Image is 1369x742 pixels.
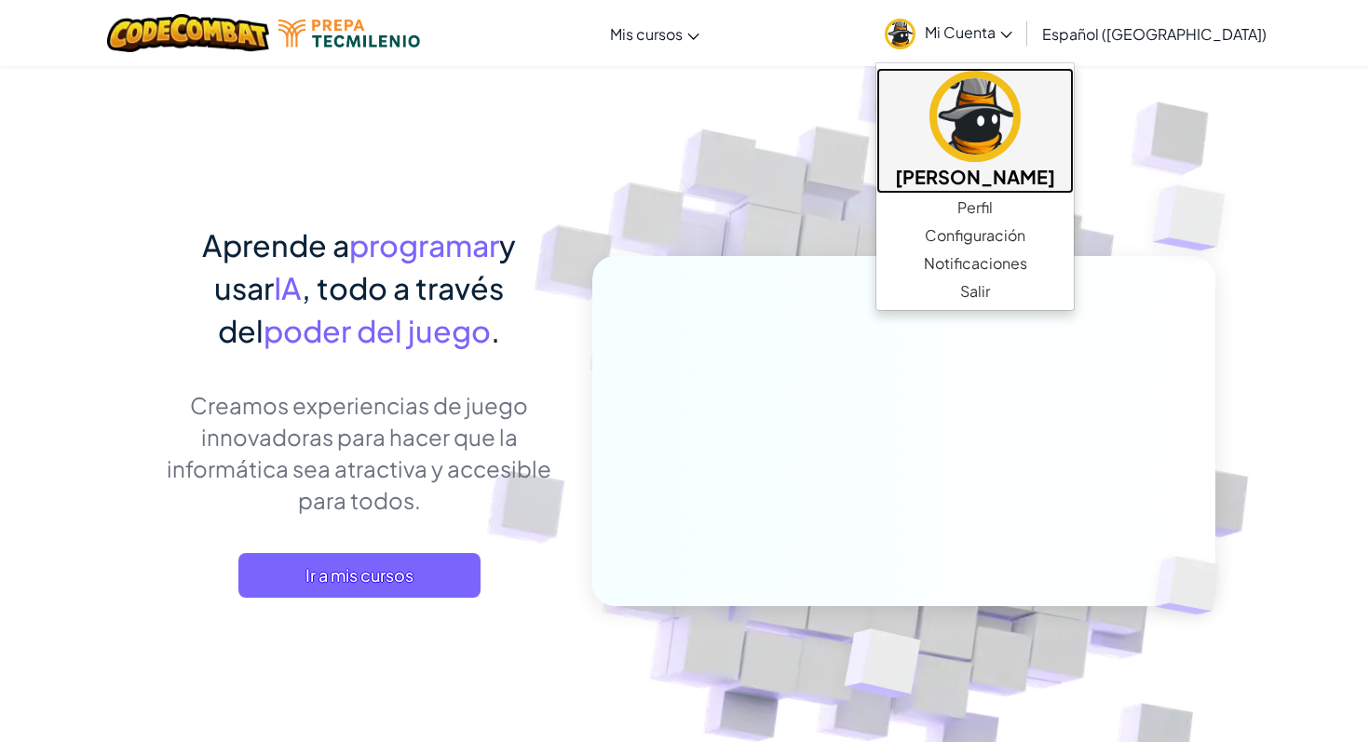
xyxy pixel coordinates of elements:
[875,4,1022,62] a: Mi Cuenta
[274,269,302,306] span: IA
[924,252,1027,275] span: Notificaciones
[1116,140,1277,297] img: Overlap cubes
[1124,518,1264,654] img: Overlap cubes
[491,312,500,349] span: .
[278,20,420,47] img: Tecmilenio logo
[264,312,491,349] span: poder del juego
[610,24,683,44] span: Mis cursos
[1042,24,1267,44] span: Español ([GEOGRAPHIC_DATA])
[876,250,1074,277] a: Notificaciones
[601,8,709,59] a: Mis cursos
[876,68,1074,194] a: [PERSON_NAME]
[925,22,1012,42] span: Mi Cuenta
[154,389,564,516] p: Creamos experiencias de juego innovadoras para hacer que la informática sea atractiva y accesible...
[238,553,481,598] a: Ir a mis cursos
[876,277,1074,305] a: Salir
[349,226,499,263] span: programar
[202,226,349,263] span: Aprende a
[895,162,1055,191] h5: [PERSON_NAME]
[876,222,1074,250] a: Configuración
[218,269,504,349] span: , todo a través del
[885,19,915,49] img: avatar
[107,14,270,52] img: CodeCombat logo
[1033,8,1276,59] a: Español ([GEOGRAPHIC_DATA])
[876,194,1074,222] a: Perfil
[929,71,1021,162] img: avatar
